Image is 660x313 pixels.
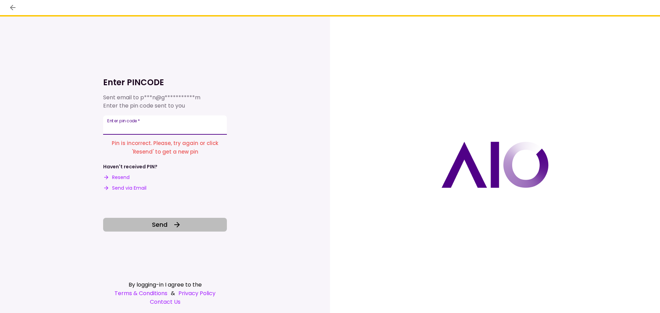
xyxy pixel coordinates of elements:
div: Haven't received PIN? [103,163,157,170]
button: Send via Email [103,185,146,192]
div: By logging-in I agree to the [103,280,227,289]
button: Send [103,218,227,232]
span: Send [152,220,167,229]
img: AIO logo [441,142,549,188]
div: & [103,289,227,298]
button: Resend [103,174,130,181]
a: Contact Us [103,298,227,306]
p: Pin is incorrect. Please, try again or click 'Resend' to get a new pin [103,139,227,156]
a: Privacy Policy [178,289,216,298]
button: back [7,2,19,13]
label: Enter pin code [107,118,140,124]
h1: Enter PINCODE [103,77,227,88]
div: Sent email to Enter the pin code sent to you [103,93,227,110]
a: Terms & Conditions [114,289,167,298]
